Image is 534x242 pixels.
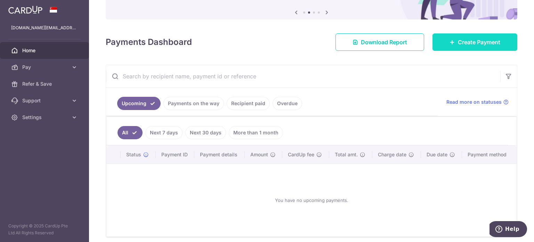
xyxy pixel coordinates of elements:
span: Total amt. [335,151,358,158]
th: Payment method [462,146,517,164]
span: Due date [427,151,447,158]
a: Recipient paid [227,97,270,110]
a: Next 7 days [145,126,183,139]
th: Payment details [194,146,245,164]
span: Pay [22,64,68,71]
th: Payment ID [156,146,195,164]
span: Home [22,47,68,54]
p: [DOMAIN_NAME][EMAIL_ADDRESS][DOMAIN_NAME] [11,24,78,31]
span: Download Report [361,38,407,46]
span: Charge date [378,151,406,158]
span: Amount [250,151,268,158]
span: Create Payment [458,38,500,46]
a: Create Payment [432,33,517,51]
img: CardUp [8,6,42,14]
a: Read more on statuses [446,99,509,106]
a: All [118,126,143,139]
a: Upcoming [117,97,161,110]
a: Overdue [273,97,302,110]
span: Support [22,97,68,104]
a: Download Report [335,33,424,51]
span: Settings [22,114,68,121]
a: Next 30 days [185,126,226,139]
iframe: Opens a widget where you can find more information [489,221,527,239]
span: Read more on statuses [446,99,502,106]
div: You have no upcoming payments. [115,170,508,231]
span: CardUp fee [288,151,314,158]
a: More than 1 month [229,126,283,139]
span: Refer & Save [22,80,68,87]
a: Payments on the way [163,97,224,110]
span: Status [126,151,141,158]
h4: Payments Dashboard [106,36,192,48]
input: Search by recipient name, payment id or reference [106,65,500,87]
